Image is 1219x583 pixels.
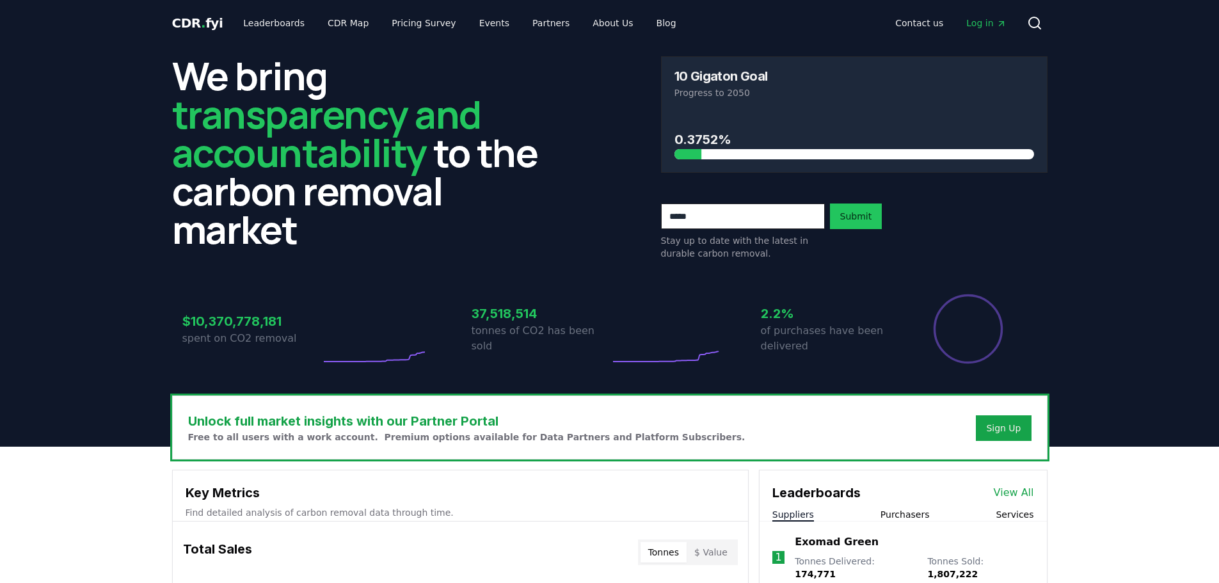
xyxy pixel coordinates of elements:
a: Pricing Survey [381,12,466,35]
span: Log in [966,17,1006,29]
a: Sign Up [986,422,1021,435]
p: spent on CO2 removal [182,331,321,346]
p: Tonnes Sold : [927,555,1033,580]
span: 174,771 [795,569,836,579]
h3: Key Metrics [186,483,735,502]
a: Partners [522,12,580,35]
button: Purchasers [880,508,930,521]
span: . [201,15,205,31]
a: Events [469,12,520,35]
a: About Us [582,12,643,35]
span: CDR fyi [172,15,223,31]
p: tonnes of CO2 has been sold [472,323,610,354]
h3: 37,518,514 [472,304,610,323]
div: Percentage of sales delivered [932,293,1004,365]
h2: We bring to the carbon removal market [172,56,559,248]
a: Leaderboards [233,12,315,35]
button: Tonnes [641,542,687,563]
h3: 2.2% [761,304,899,323]
a: Contact us [885,12,953,35]
button: Services [996,508,1033,521]
a: View All [994,485,1034,500]
p: Free to all users with a work account. Premium options available for Data Partners and Platform S... [188,431,745,443]
h3: $10,370,778,181 [182,312,321,331]
p: Progress to 2050 [674,86,1034,99]
p: Find detailed analysis of carbon removal data through time. [186,506,735,519]
a: Log in [956,12,1016,35]
a: CDR.fyi [172,14,223,32]
h3: 10 Gigaton Goal [674,70,768,83]
a: Blog [646,12,687,35]
h3: Unlock full market insights with our Partner Portal [188,411,745,431]
span: 1,807,222 [927,569,978,579]
h3: Total Sales [183,539,252,565]
h3: Leaderboards [772,483,861,502]
h3: 0.3752% [674,130,1034,149]
p: Stay up to date with the latest in durable carbon removal. [661,234,825,260]
p: 1 [775,550,781,565]
p: Tonnes Delivered : [795,555,914,580]
span: transparency and accountability [172,88,481,179]
button: Sign Up [976,415,1031,441]
button: $ Value [687,542,735,563]
button: Submit [830,204,882,229]
a: CDR Map [317,12,379,35]
nav: Main [233,12,686,35]
a: Exomad Green [795,534,879,550]
p: of purchases have been delivered [761,323,899,354]
nav: Main [885,12,1016,35]
button: Suppliers [772,508,814,521]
